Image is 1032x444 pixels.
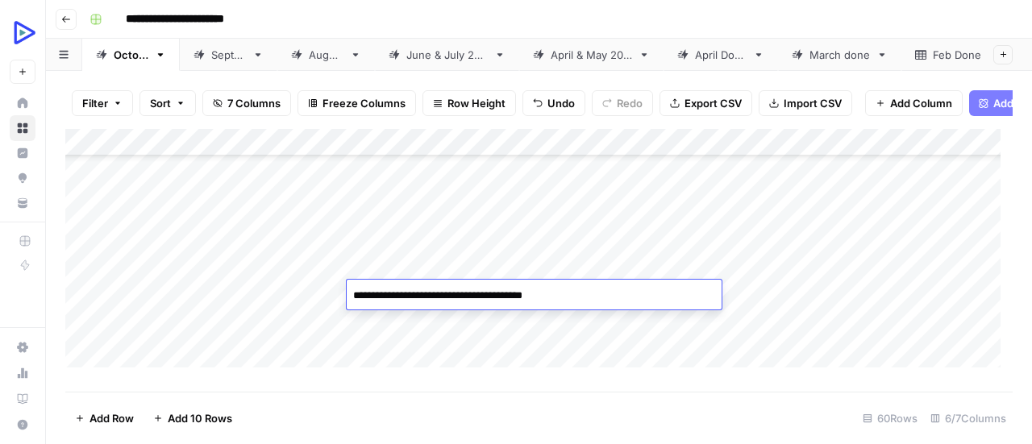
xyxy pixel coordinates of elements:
button: Sort [139,90,196,116]
div: Feb Done [933,47,981,63]
a: Insights [10,140,35,166]
span: Undo [547,95,575,111]
div: [DATE] & [DATE] [551,47,632,63]
a: Your Data [10,190,35,216]
button: Undo [522,90,585,116]
span: Sort [150,95,171,111]
a: Settings [10,334,35,360]
div: [DATE] [211,47,246,63]
span: Add 10 Rows [168,410,232,426]
span: Export CSV [685,95,742,111]
a: Feb Done [901,39,1013,71]
img: OpenReplay Logo [10,19,39,48]
button: Freeze Columns [298,90,416,116]
a: Home [10,90,35,116]
button: Add 10 Rows [144,405,242,431]
a: [DATE] [277,39,375,71]
a: [DATE] [82,39,180,71]
div: 60 Rows [856,405,924,431]
span: Filter [82,95,108,111]
button: Import CSV [759,90,852,116]
button: Help + Support [10,412,35,438]
button: Export CSV [660,90,752,116]
button: Add Column [865,90,963,116]
div: March done [809,47,870,63]
div: [DATE] [309,47,343,63]
a: [DATE] & [DATE] [375,39,519,71]
a: [DATE] & [DATE] [519,39,664,71]
a: Browse [10,115,35,141]
span: Add Column [890,95,952,111]
button: Filter [72,90,133,116]
a: Opportunities [10,165,35,191]
div: [DATE] [114,47,148,63]
div: April Done [695,47,747,63]
a: Usage [10,360,35,386]
a: March done [778,39,901,71]
a: Learning Hub [10,386,35,412]
div: 6/7 Columns [924,405,1013,431]
span: Import CSV [784,95,842,111]
div: [DATE] & [DATE] [406,47,488,63]
a: April Done [664,39,778,71]
button: Row Height [422,90,516,116]
span: 7 Columns [227,95,281,111]
span: Row Height [447,95,506,111]
span: Freeze Columns [322,95,406,111]
button: 7 Columns [202,90,291,116]
button: Workspace: OpenReplay [10,13,35,53]
a: [DATE] [180,39,277,71]
button: Add Row [65,405,144,431]
span: Add Row [89,410,134,426]
button: Redo [592,90,653,116]
span: Redo [617,95,643,111]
